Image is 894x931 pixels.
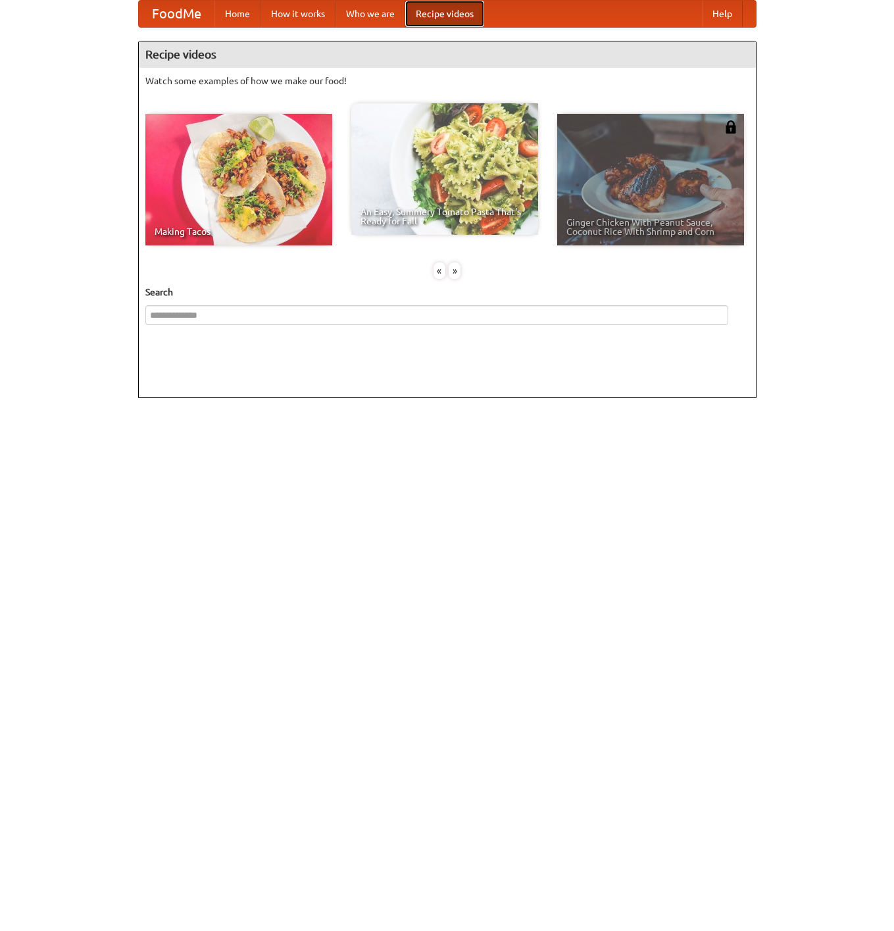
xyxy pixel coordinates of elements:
span: An Easy, Summery Tomato Pasta That's Ready for Fall [360,207,529,226]
a: Help [702,1,743,27]
div: « [434,263,445,279]
a: Who we are [335,1,405,27]
a: Recipe videos [405,1,484,27]
h4: Recipe videos [139,41,756,68]
a: FoodMe [139,1,214,27]
span: Making Tacos [155,227,323,236]
h5: Search [145,286,749,299]
p: Watch some examples of how we make our food! [145,74,749,88]
div: » [449,263,460,279]
a: Making Tacos [145,114,332,245]
a: How it works [261,1,335,27]
a: Home [214,1,261,27]
a: An Easy, Summery Tomato Pasta That's Ready for Fall [351,103,538,235]
img: 483408.png [724,120,737,134]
